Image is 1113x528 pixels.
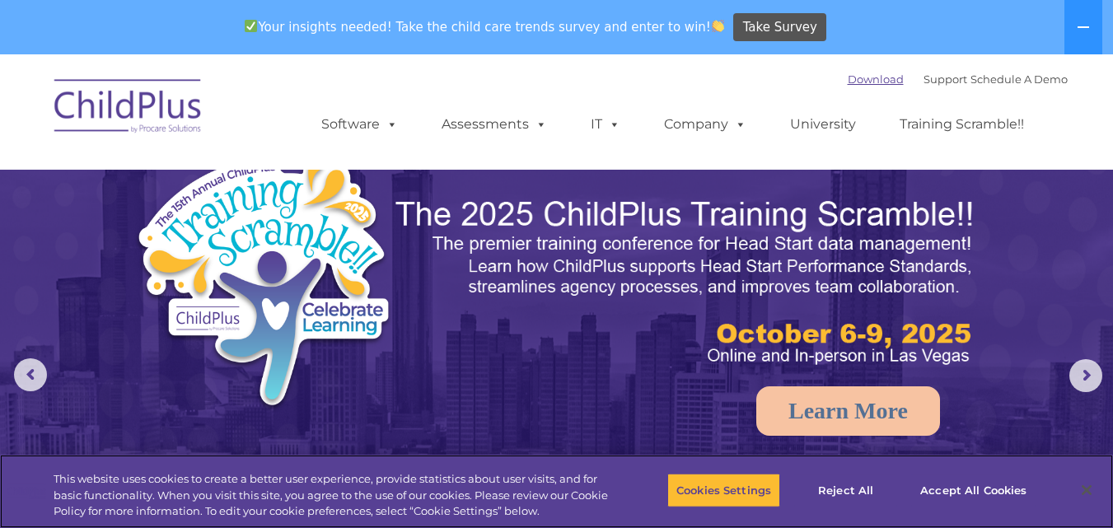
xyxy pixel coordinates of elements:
[667,473,780,507] button: Cookies Settings
[229,109,279,121] span: Last name
[238,11,732,43] span: Your insights needed! Take the child care trends survey and enter to win!
[733,13,826,42] a: Take Survey
[848,72,1068,86] font: |
[794,473,897,507] button: Reject All
[883,108,1041,141] a: Training Scramble!!
[756,386,940,436] a: Learn More
[46,68,211,150] img: ChildPlus by Procare Solutions
[848,72,904,86] a: Download
[911,473,1036,507] button: Accept All Cookies
[970,72,1068,86] a: Schedule A Demo
[245,20,257,32] img: ✅
[712,20,724,32] img: 👏
[774,108,872,141] a: University
[574,108,637,141] a: IT
[743,13,817,42] span: Take Survey
[425,108,564,141] a: Assessments
[229,176,299,189] span: Phone number
[1069,472,1105,508] button: Close
[648,108,763,141] a: Company
[305,108,414,141] a: Software
[924,72,967,86] a: Support
[54,471,612,520] div: This website uses cookies to create a better user experience, provide statistics about user visit...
